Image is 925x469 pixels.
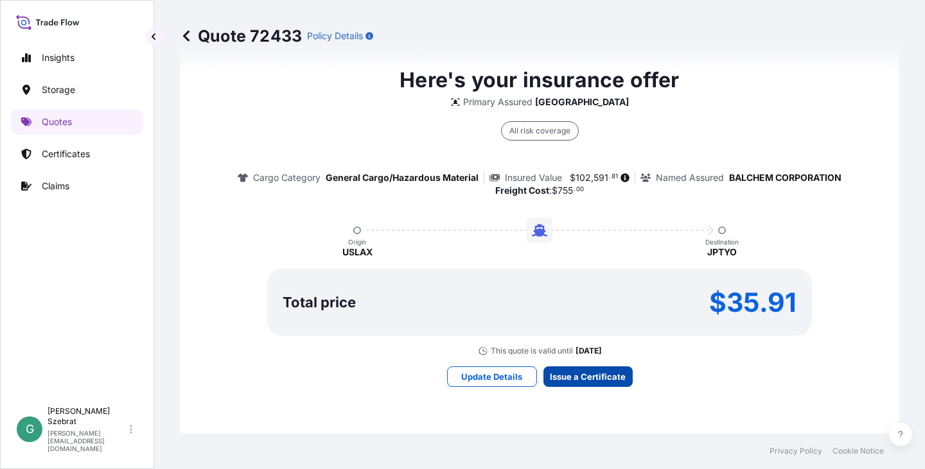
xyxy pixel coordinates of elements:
a: Claims [11,173,143,199]
a: Privacy Policy [770,446,822,456]
p: [GEOGRAPHIC_DATA] [535,96,629,108]
p: [DATE] [576,346,602,356]
span: . [574,187,576,192]
p: Here's your insurance offer [400,65,679,96]
span: 00 [576,187,584,192]
span: 102 [576,173,591,182]
p: Origin [348,238,366,246]
span: G [26,423,34,436]
span: , [591,173,594,182]
p: Primary Assured [463,96,533,108]
a: Storage [11,77,143,103]
a: Cookie Notice [833,446,884,456]
p: Update Details [461,370,522,383]
p: Insured Value [505,171,562,184]
p: : [495,184,584,197]
p: Storage [42,83,75,96]
span: $ [552,186,558,195]
p: [PERSON_NAME][EMAIL_ADDRESS][DOMAIN_NAME] [48,429,127,452]
button: Issue a Certificate [543,366,633,387]
p: Cargo Category [253,171,321,184]
p: JPTYO [707,246,737,259]
a: Certificates [11,141,143,167]
p: Policy Details [307,30,363,42]
p: USLAX [342,246,373,259]
span: 591 [594,173,608,182]
b: Freight Cost [495,185,549,196]
p: Quote 72433 [180,26,302,46]
p: BALCHEM CORPORATION [729,171,841,184]
p: Destination [705,238,739,246]
p: Certificates [42,148,90,160]
p: $35.91 [709,292,797,312]
span: . [609,175,611,179]
p: Named Assured [656,171,724,184]
div: All risk coverage [501,121,579,141]
p: General Cargo/Hazardous Material [326,171,479,184]
a: Insights [11,45,143,71]
p: This quote is valid until [491,346,573,356]
p: Claims [42,180,69,192]
span: $ [570,173,576,182]
p: Total price [283,296,356,309]
span: 755 [558,186,573,195]
a: Quotes [11,109,143,135]
button: Update Details [447,366,537,387]
span: 81 [612,175,618,179]
p: Quotes [42,115,72,128]
p: [PERSON_NAME] Szebrat [48,406,127,427]
p: Insights [42,51,75,64]
p: Issue a Certificate [550,370,626,383]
